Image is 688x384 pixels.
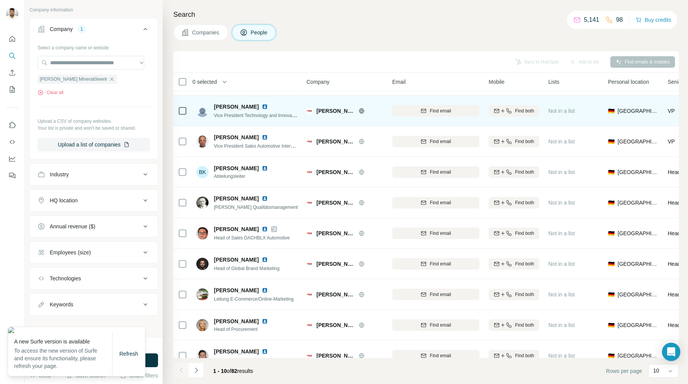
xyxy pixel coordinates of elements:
[196,258,209,270] img: Avatar
[214,296,293,302] span: Leitung E-Commerce/Online-Marketing
[30,243,158,262] button: Employees (size)
[608,78,649,86] span: Personal location
[662,343,680,361] div: Open Intercom Messenger
[606,367,642,375] span: Rows per page
[6,152,18,166] button: Dashboard
[548,138,575,145] span: Not in a list
[307,138,313,145] img: Logo of Rowe Mineralölwerk
[489,228,539,239] button: Find both
[192,78,217,86] span: 0 selected
[548,291,575,298] span: Not in a list
[608,229,615,237] span: 🇩🇪
[214,286,259,294] span: [PERSON_NAME]
[548,322,575,328] span: Not in a list
[636,15,671,25] button: Buy credits
[214,205,298,210] span: [PERSON_NAME] Qualitätsmanagement
[307,200,313,206] img: Logo of Rowe Mineralölwerk
[214,103,259,111] span: [PERSON_NAME]
[119,351,138,357] span: Refresh
[608,107,615,115] span: 🇩🇪
[489,166,539,178] button: Find both
[196,105,209,117] img: Avatar
[608,168,615,176] span: 🇩🇪
[114,347,143,361] button: Refresh
[262,348,268,355] img: LinkedIn logo
[430,260,451,267] span: Find email
[608,291,615,298] span: 🇩🇪
[515,169,534,176] span: Find both
[618,291,659,298] span: [GEOGRAPHIC_DATA]
[214,317,259,325] span: [PERSON_NAME]
[316,138,355,145] span: [PERSON_NAME] Mineralölwerk
[196,227,209,239] img: Avatar
[6,169,18,182] button: Feedback
[392,197,479,208] button: Find email
[262,195,268,202] img: LinkedIn logo
[214,326,277,333] span: Head of Procurement
[29,7,158,13] p: Company information
[262,287,268,293] img: LinkedIn logo
[214,266,279,271] span: Head of Global Brand Marketing
[316,291,355,298] span: [PERSON_NAME] Mineralölwerk
[515,352,534,359] span: Find both
[618,168,659,176] span: [GEOGRAPHIC_DATA]
[214,348,259,355] span: [PERSON_NAME]
[30,191,158,210] button: HQ location
[608,352,615,360] span: 🇩🇪
[489,350,539,361] button: Find both
[50,249,91,256] div: Employees (size)
[262,104,268,110] img: LinkedIn logo
[618,199,659,207] span: [GEOGRAPHIC_DATA]
[14,347,112,370] p: To access the new version of Surfe and ensure its functionality, please refresh your page.
[50,301,73,308] div: Keywords
[30,269,158,288] button: Technologies
[232,368,238,374] span: 82
[307,261,313,267] img: Logo of Rowe Mineralölwerk
[489,78,504,86] span: Mobile
[548,108,575,114] span: Not in a list
[515,260,534,267] span: Find both
[214,358,283,363] span: Director of Business Development
[548,261,575,267] span: Not in a list
[37,89,64,96] button: Clear all
[8,327,145,333] img: 2a73742b-251b-4063-be55-6ed755ce25fd
[392,258,479,270] button: Find email
[262,165,268,171] img: LinkedIn logo
[50,275,81,282] div: Technologies
[307,230,313,236] img: Logo of Rowe Mineralölwerk
[50,171,69,178] div: Industry
[515,138,534,145] span: Find both
[40,76,107,83] span: [PERSON_NAME] Mineralölwerk
[37,138,150,151] button: Upload a list of companies
[196,197,209,209] img: Avatar
[196,166,209,178] div: BK
[668,261,680,267] span: Head
[214,143,307,149] span: Vice President Sales Automotive International
[316,199,355,207] span: [PERSON_NAME] Mineralölwerk
[316,321,355,329] span: [PERSON_NAME] Mineralölwerk
[668,138,675,145] span: VP
[668,322,680,328] span: Head
[196,350,209,362] img: Avatar
[189,363,204,378] button: Navigate to next page
[6,118,18,132] button: Use Surfe on LinkedIn
[515,199,534,206] span: Find both
[6,32,18,46] button: Quick start
[214,225,259,233] span: [PERSON_NAME]
[515,230,534,237] span: Find both
[214,173,277,180] span: Abteilungsleiter
[489,289,539,300] button: Find both
[196,319,209,331] img: Avatar
[430,291,451,298] span: Find email
[548,230,575,236] span: Not in a list
[30,20,158,41] button: Company1
[489,105,539,117] button: Find both
[489,319,539,331] button: Find both
[430,199,451,206] span: Find email
[196,135,209,148] img: Avatar
[307,353,313,359] img: Logo of Rowe Mineralölwerk
[392,319,479,331] button: Find email
[37,41,150,51] div: Select a company name or website
[50,197,78,204] div: HQ location
[548,78,559,86] span: Lists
